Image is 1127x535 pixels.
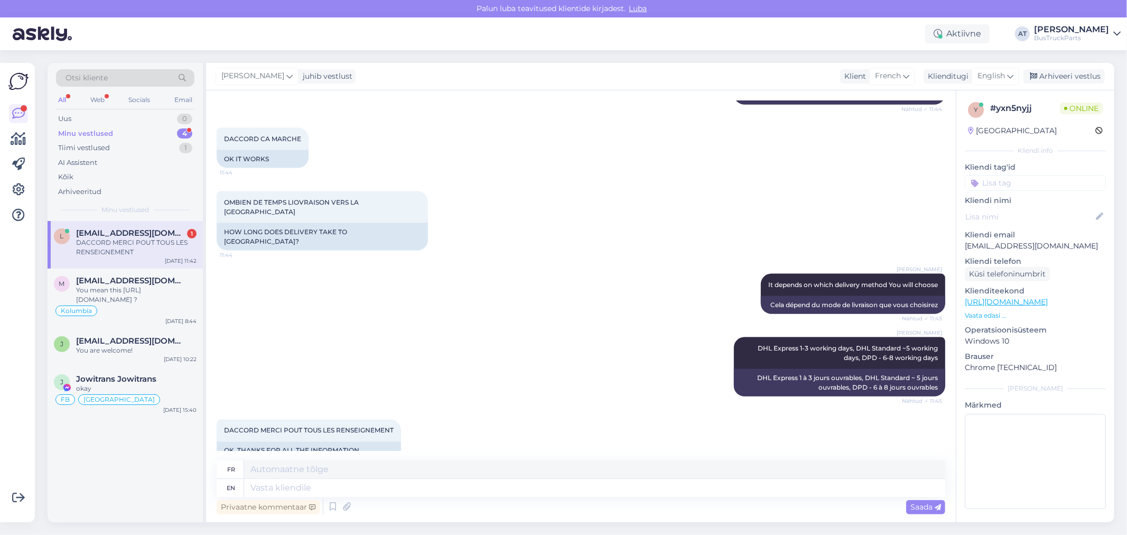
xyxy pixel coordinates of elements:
div: Aktiivne [925,24,990,43]
span: French [875,70,901,82]
div: You mean this [URL][DOMAIN_NAME] ? [76,285,197,305]
p: Operatsioonisüsteem [965,325,1106,336]
a: [PERSON_NAME]BusTruckParts [1034,25,1121,42]
div: Klient [840,71,866,82]
div: 0 [177,114,192,124]
div: BusTruckParts [1034,34,1109,42]
span: j [60,340,63,348]
span: DACCORD MERCI POUT TOUS LES RENSEIGNEMENT [224,427,394,435]
span: mrjapan68@hotmail.com [76,276,186,285]
input: Lisa tag [965,175,1106,191]
div: Email [172,93,194,107]
span: [GEOGRAPHIC_DATA] [83,396,155,403]
p: Kliendi email [965,229,1106,241]
span: lioudof@gmail.com [76,228,186,238]
span: DHL Express 1-3 working days, DHL Standard ~5 working days, DPD - 6-8 working days [758,344,939,362]
div: [PERSON_NAME] [965,384,1106,393]
div: Küsi telefoninumbrit [965,267,1050,281]
div: Privaatne kommentaar [217,500,320,514]
span: Nähtud ✓ 11:44 [901,105,942,113]
div: en [227,479,236,497]
span: Saada [910,502,941,512]
span: Nähtud ✓ 11:45 [902,315,942,322]
p: Märkmed [965,400,1106,411]
span: DACCORD CA MARCHE [224,135,301,143]
div: Kõik [58,172,73,182]
p: Vaata edasi ... [965,311,1106,320]
span: It depends on which delivery method You will choose [768,281,938,289]
span: Jowitrans Jowitrans [76,374,156,384]
div: [DATE] 8:44 [165,317,197,325]
div: Arhiveeritud [58,187,101,197]
div: juhib vestlust [299,71,352,82]
p: Brauser [965,351,1106,362]
span: Kolumbia [61,308,92,314]
div: [DATE] 10:22 [164,355,197,363]
span: m [59,280,65,288]
div: AI Assistent [58,158,97,168]
div: Minu vestlused [58,128,113,139]
span: 11:44 [220,169,259,177]
div: OK IT WORKS [217,150,309,168]
div: [DATE] 15:40 [163,406,197,414]
div: All [56,93,68,107]
span: OMBIEN DE TEMPS LIOVRAISON VERS LA [GEOGRAPHIC_DATA] [224,198,360,216]
div: Web [88,93,107,107]
span: Luba [626,4,650,13]
p: Kliendi nimi [965,195,1106,206]
div: OK, THANKS FOR ALL THE INFORMATION [217,442,401,460]
a: [URL][DOMAIN_NAME] [965,297,1048,307]
span: Minu vestlused [101,205,149,215]
span: 11:44 [220,251,259,259]
div: 1 [187,229,197,238]
span: J [60,378,63,386]
p: Klienditeekond [965,285,1106,297]
span: y [974,106,978,114]
div: Socials [126,93,152,107]
p: [EMAIL_ADDRESS][DOMAIN_NAME] [965,241,1106,252]
div: Arhiveeri vestlus [1023,69,1105,84]
p: Kliendi telefon [965,256,1106,267]
div: [GEOGRAPHIC_DATA] [968,125,1057,136]
div: HOW LONG DOES DELIVERY TAKE TO [GEOGRAPHIC_DATA]? [217,223,428,251]
p: Kliendi tag'id [965,162,1106,173]
div: Tiimi vestlused [58,143,110,153]
span: FB [61,396,70,403]
div: Kliendi info [965,146,1106,155]
p: Windows 10 [965,336,1106,347]
div: [DATE] 11:42 [165,257,197,265]
div: DACCORD MERCI POUT TOUS LES RENSEIGNEMENT [76,238,197,257]
span: Nähtud ✓ 11:45 [902,397,942,405]
input: Lisa nimi [965,211,1094,223]
span: [PERSON_NAME] [897,329,942,337]
div: 1 [179,143,192,153]
div: Uus [58,114,71,124]
div: 4 [177,128,192,139]
span: Otsi kliente [66,72,108,84]
div: DHL Express 1 à 3 jours ouvrables, DHL Standard ~ 5 jours ouvrables, DPD - 6 à 8 jours ouvrables [734,369,945,396]
div: [PERSON_NAME] [1034,25,1109,34]
p: Chrome [TECHNICAL_ID] [965,362,1106,373]
img: Askly Logo [8,71,29,91]
div: fr [227,460,235,478]
span: [PERSON_NAME] [897,265,942,273]
span: English [977,70,1005,82]
div: AT [1015,26,1030,41]
div: You are welcome! [76,346,197,355]
span: l [60,232,64,240]
span: Online [1060,103,1103,114]
div: Klienditugi [924,71,968,82]
div: Cela dépend du mode de livraison que vous choisirez [761,296,945,314]
div: # yxn5nyjj [990,102,1060,115]
div: okay [76,384,197,393]
span: johnjadergaviria@gmail.com [76,336,186,346]
span: [PERSON_NAME] [221,70,284,82]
